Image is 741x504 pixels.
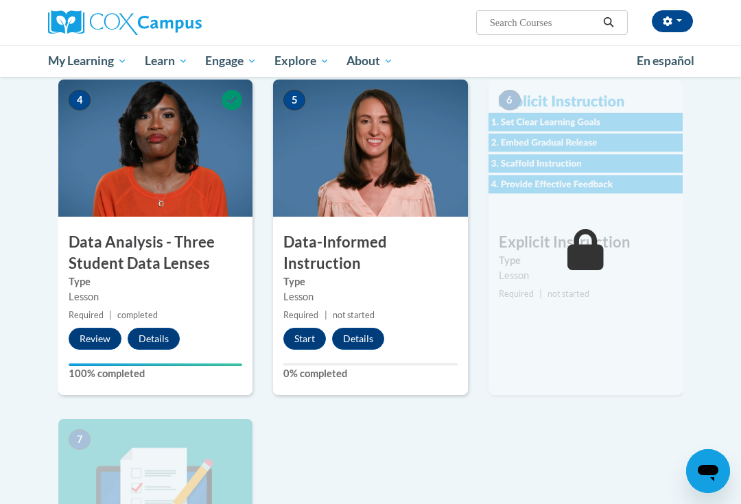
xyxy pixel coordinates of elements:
[283,328,326,350] button: Start
[346,53,393,69] span: About
[489,80,683,217] img: Course Image
[58,232,252,274] h3: Data Analysis - Three Student Data Lenses
[686,449,730,493] iframe: Button to launch messaging window
[489,14,598,31] input: Search Courses
[39,45,136,77] a: My Learning
[273,80,467,217] img: Course Image
[274,53,329,69] span: Explore
[499,268,672,283] div: Lesson
[283,289,457,304] div: Lesson
[196,45,266,77] a: Engage
[332,328,384,350] button: Details
[69,90,91,110] span: 4
[205,53,257,69] span: Engage
[69,366,242,381] label: 100% completed
[499,90,521,110] span: 6
[325,310,327,320] span: |
[48,10,202,35] img: Cox Campus
[489,232,683,253] h3: Explicit Instruction
[283,310,318,320] span: Required
[283,366,457,381] label: 0% completed
[499,253,672,268] label: Type
[69,429,91,450] span: 7
[69,363,242,366] div: Your progress
[598,14,619,31] button: Search
[117,310,158,320] span: completed
[69,328,121,350] button: Review
[283,90,305,110] span: 5
[145,53,188,69] span: Learn
[338,45,403,77] a: About
[58,80,252,217] img: Course Image
[283,274,457,289] label: Type
[48,53,127,69] span: My Learning
[273,232,467,274] h3: Data-Informed Instruction
[69,310,104,320] span: Required
[499,289,534,299] span: Required
[539,289,542,299] span: |
[266,45,338,77] a: Explore
[109,310,112,320] span: |
[652,10,693,32] button: Account Settings
[69,274,242,289] label: Type
[48,10,249,35] a: Cox Campus
[548,289,589,299] span: not started
[38,45,703,77] div: Main menu
[69,289,242,304] div: Lesson
[637,53,694,68] span: En español
[128,328,180,350] button: Details
[136,45,197,77] a: Learn
[333,310,375,320] span: not started
[628,47,703,75] a: En español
